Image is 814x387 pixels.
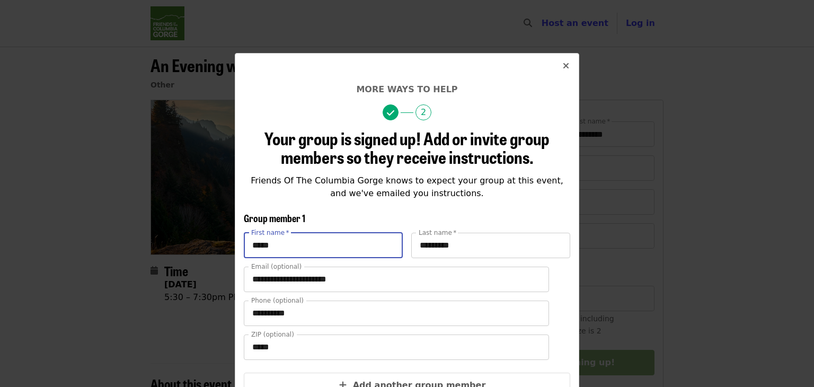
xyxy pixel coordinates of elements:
[251,175,563,198] span: Friends Of The Columbia Gorge knows to expect your group at this event, and we've emailed you ins...
[244,267,549,292] input: Email (optional)
[251,230,289,236] label: First name
[419,230,456,236] label: Last name
[244,233,403,258] input: First name
[244,335,549,360] input: ZIP (optional)
[251,263,302,270] label: Email (optional)
[553,54,579,79] button: Close
[356,84,457,94] span: More ways to help
[244,211,305,225] span: Group member 1
[251,297,304,304] label: Phone (optional)
[244,301,549,326] input: Phone (optional)
[251,331,294,338] label: ZIP (optional)
[563,61,569,71] i: times icon
[411,233,570,258] input: Last name
[415,104,431,120] span: 2
[264,126,550,169] span: Your group is signed up! Add or invite group members so they receive instructions.
[387,108,394,118] i: check icon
